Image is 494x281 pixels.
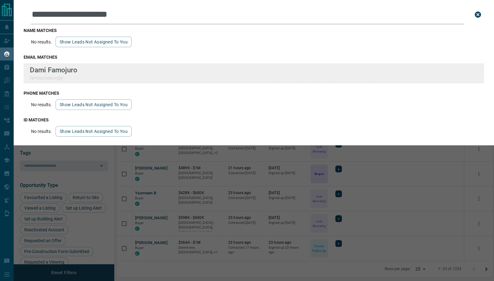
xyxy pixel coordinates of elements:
[30,66,77,74] p: Dami Famojuro
[56,99,132,110] button: show leads not assigned to you
[31,39,52,44] p: No results.
[24,28,484,33] h3: name matches
[472,8,484,21] button: close search bar
[24,117,484,122] h3: id matches
[31,102,52,107] p: No results.
[56,126,132,137] button: show leads not assigned to you
[24,55,484,60] h3: email matches
[31,129,52,134] p: No results.
[56,37,132,47] button: show leads not assigned to you
[24,91,484,96] h3: phone matches
[30,75,77,80] p: famojurodaxx@x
